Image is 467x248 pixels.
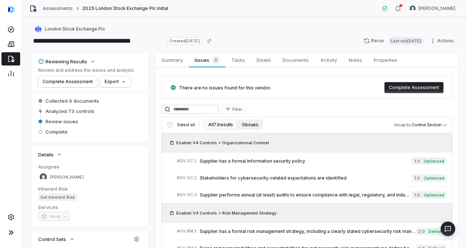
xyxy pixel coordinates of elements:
button: Control Sets [36,233,77,246]
span: Notes [346,55,365,65]
span: Documents [280,55,312,65]
span: There are no issues found for this vendor. [179,85,271,91]
button: Actions [428,35,458,46]
span: 0 [212,56,220,64]
span: 1.0 [412,191,421,199]
span: [PERSON_NAME] [50,174,84,180]
dt: Inherent Risk [38,185,141,192]
button: Export [100,76,131,87]
span: Created [DATE] [167,37,202,45]
a: Assessments [43,6,73,11]
button: RerunLast run[DATE] [359,35,428,46]
span: Enabler V4 Controls > Risk Management Strategy [176,210,276,216]
span: Summary [159,55,186,65]
span: Activity [318,55,340,65]
span: # GV.OC.1 [177,158,197,164]
span: Analyzed 73 controls [46,108,94,114]
span: # GV.OC.2 [177,175,197,181]
span: Complete [46,128,68,135]
button: Filter [222,105,246,114]
span: 2.0 [416,228,426,235]
span: Enabler V4 Controls > Organizational Context [176,140,269,146]
span: Control Sets [38,236,66,242]
span: Review issues [46,118,78,125]
input: Select all [167,122,173,127]
span: Optimized [421,174,446,182]
span: [PERSON_NAME] [419,6,455,11]
a: #GV.OC.2Stakeholders for cybersecurity-related expectations are identified1.0Optimized [177,170,446,186]
span: Optimized [421,157,446,165]
span: 1.0 [412,174,421,182]
span: Tasks [228,55,248,65]
a: #GV.OC.1Supplier has a formal information security policy1.0Optimized [177,153,446,169]
span: # GV.RM.1 [177,228,197,234]
span: Optimized [421,191,446,199]
div: Reviewing Results [38,58,87,65]
span: Defined [426,228,446,235]
button: Reviewing Results [36,55,98,68]
span: Details [38,151,54,158]
span: Supplier has a formal risk management strategy, including a clearly stated cybersecurity risk man... [200,228,416,234]
a: #GV.RM.1Supplier has a formal risk management strategy, including a clearly stated cybersecurity ... [177,223,446,240]
button: All 73 results [204,120,238,130]
span: Select all [177,122,195,128]
span: Last run [DATE] [388,37,423,45]
button: Details [36,148,65,161]
button: Copy link [203,34,216,47]
span: Collected 9 documents [46,98,99,104]
span: London Stock Exchange Plc [45,26,105,32]
img: svg%3e [8,6,15,13]
span: Group by [394,122,411,127]
button: https://londonstockexchange.com/London Stock Exchange Plc [32,22,107,36]
dt: Assignee [38,163,141,170]
span: Issues [192,55,222,65]
button: Complete Assessment [38,76,97,87]
span: Stakeholders for cybersecurity-related expectations are identified [200,175,412,181]
a: #GV.OC.3Supplier performs annual (at least) audits to ensure compliance with legal, regulatory, a... [177,187,446,203]
span: Supplier performs annual (at least) audits to ensure compliance with legal, regulatory, and indus... [200,192,412,198]
span: Supplier has a formal information security policy [200,158,412,164]
p: Review and address the issues and analysis [38,67,134,73]
span: Set Inherent Risk [38,194,77,201]
span: 2025 London Stock Exchange Plc Initial [82,6,168,11]
button: 0 issues [238,120,263,130]
img: REKHA KOTHANDARAMAN avatar [410,6,416,11]
span: Filter [232,107,242,112]
button: Complete Assessment [384,82,444,93]
span: Emails [254,55,274,65]
span: Properties [371,55,400,65]
button: REKHA KOTHANDARAMAN avatar[PERSON_NAME] [405,3,460,14]
span: 1.0 [412,157,421,165]
dt: Services [38,204,141,210]
img: REKHA KOTHANDARAMAN avatar [40,173,47,181]
span: # GV.OC.3 [177,192,197,198]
